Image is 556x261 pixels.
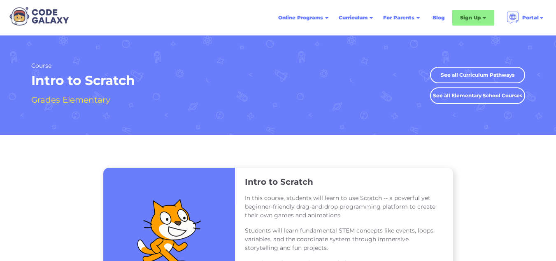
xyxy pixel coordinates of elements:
h4: Elementary [63,93,110,107]
div: For Parents [383,14,414,22]
h4: Grades [31,93,60,107]
a: See all Elementary School Courses [430,87,525,104]
p: Students will learn fundamental STEM concepts like events, loops, variables, and the coordinate s... [245,226,443,252]
h3: Intro to Scratch [245,176,313,187]
div: Portal [522,14,539,22]
div: Sign Up [460,14,481,22]
p: In this course, students will learn to use Scratch -- a powerful yet beginner-friendly drag-and-d... [245,194,443,220]
h1: Intro to Scratch [31,72,135,89]
h2: Course [31,62,135,70]
a: See all Curriculum Pathways [430,67,525,83]
a: Blog [428,10,450,25]
div: Online Programs [278,14,323,22]
div: Curriculum [339,14,368,22]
